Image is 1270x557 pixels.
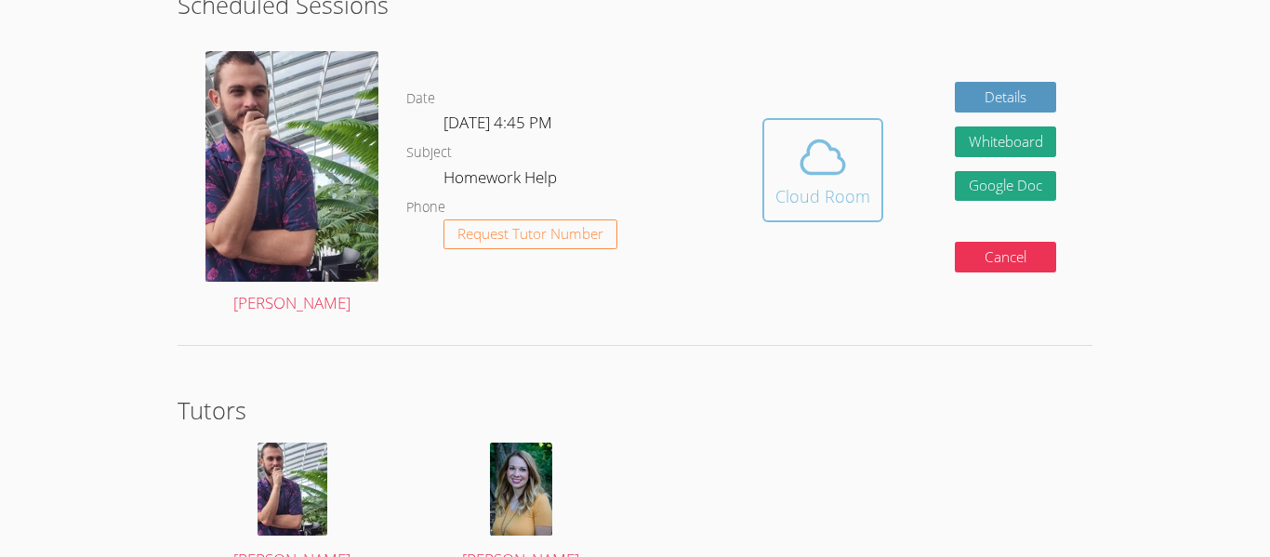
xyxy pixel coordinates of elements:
img: 20240721_091457.jpg [205,51,378,282]
button: Whiteboard [955,126,1057,157]
dt: Phone [406,196,445,219]
dd: Homework Help [443,165,561,196]
button: Cloud Room [762,118,883,222]
dt: Date [406,87,435,111]
img: 20240721_091457.jpg [258,443,327,536]
span: Request Tutor Number [457,227,603,241]
a: [PERSON_NAME] [205,51,378,317]
button: Request Tutor Number [443,219,617,250]
span: [DATE] 4:45 PM [443,112,552,133]
img: avatar.png [490,443,552,536]
dt: Subject [406,141,452,165]
a: Google Doc [955,171,1057,202]
div: Cloud Room [775,183,870,209]
h2: Tutors [178,392,1092,428]
a: Details [955,82,1057,113]
button: Cancel [955,242,1057,272]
